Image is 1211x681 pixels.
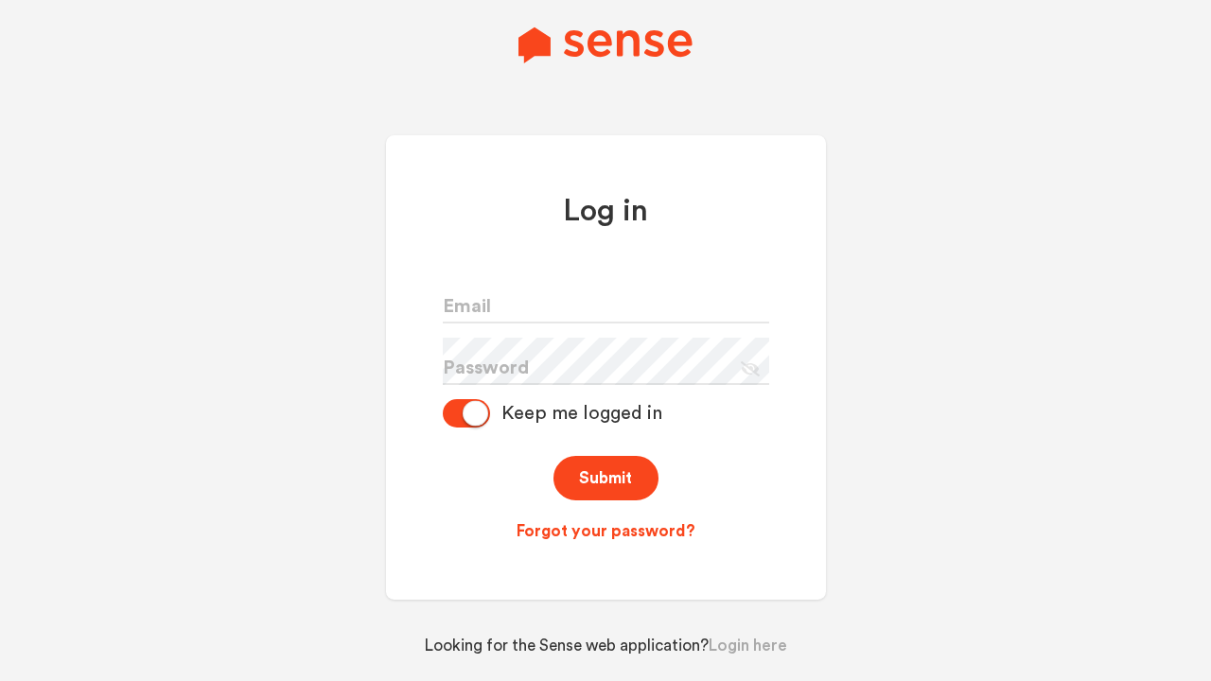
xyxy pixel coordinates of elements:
div: Looking for the Sense web application? [380,619,831,657]
a: Forgot your password? [443,520,769,543]
a: Login here [709,637,787,654]
div: Keep me logged in [490,402,662,425]
h1: Log in [443,192,769,231]
button: Submit [553,456,658,500]
img: Sense Logo [518,26,692,62]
